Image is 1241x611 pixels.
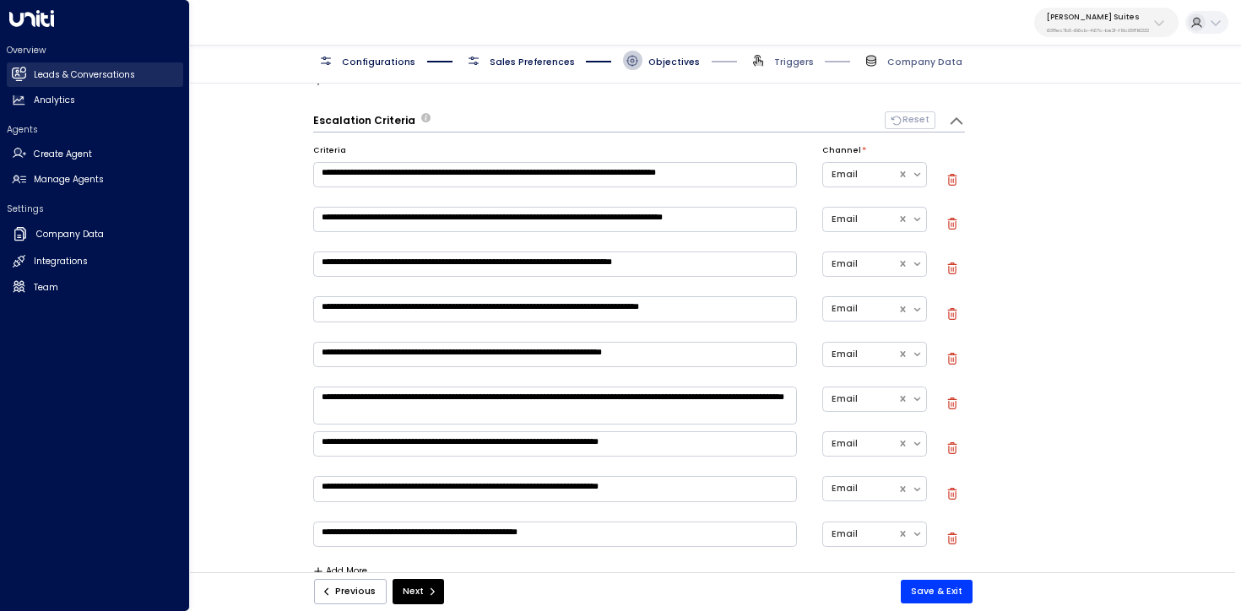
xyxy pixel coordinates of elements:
div: Escalation CriteriaDefine the scenarios in which the AI agent should escalate the conversation to... [313,111,966,132]
span: Configurations [342,56,415,68]
h2: Team [34,281,58,295]
label: Criteria [313,145,346,157]
span: Triggers [774,56,814,68]
h2: Agents [7,123,183,136]
div: Escalation CriteriaDefine the scenarios in which the AI agent should escalate the conversation to... [313,132,966,593]
span: Sales Preferences [490,56,575,68]
a: Create Agent [7,142,183,166]
span: Company Data [887,56,962,68]
h2: Overview [7,44,183,57]
button: Add More [313,76,368,86]
span: Objectives [648,56,700,68]
h3: Escalation Criteria [313,113,415,127]
a: Company Data [7,221,183,248]
button: Previous [314,579,387,604]
a: Leads & Conversations [7,62,183,87]
h2: Settings [7,203,183,215]
h2: Integrations [34,255,88,268]
h2: Analytics [34,94,75,107]
button: Save & Exit [901,580,973,603]
button: Next [393,579,444,604]
a: Analytics [7,89,183,113]
a: Integrations [7,250,183,274]
button: Add More [313,566,368,576]
h2: Leads & Conversations [34,68,135,82]
h2: Manage Agents [34,173,104,187]
span: Define the scenarios in which the AI agent should escalate the conversation to human sales repres... [421,113,431,127]
button: [PERSON_NAME] Suites638ec7b5-66cb-467c-be2f-f19c05816232 [1034,8,1179,37]
label: Channel [822,145,861,157]
p: [PERSON_NAME] Suites [1047,12,1149,22]
a: Manage Agents [7,168,183,192]
h2: Company Data [36,228,104,241]
a: Team [7,275,183,300]
p: 638ec7b5-66cb-467c-be2f-f19c05816232 [1047,27,1149,34]
h2: Create Agent [34,148,92,161]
